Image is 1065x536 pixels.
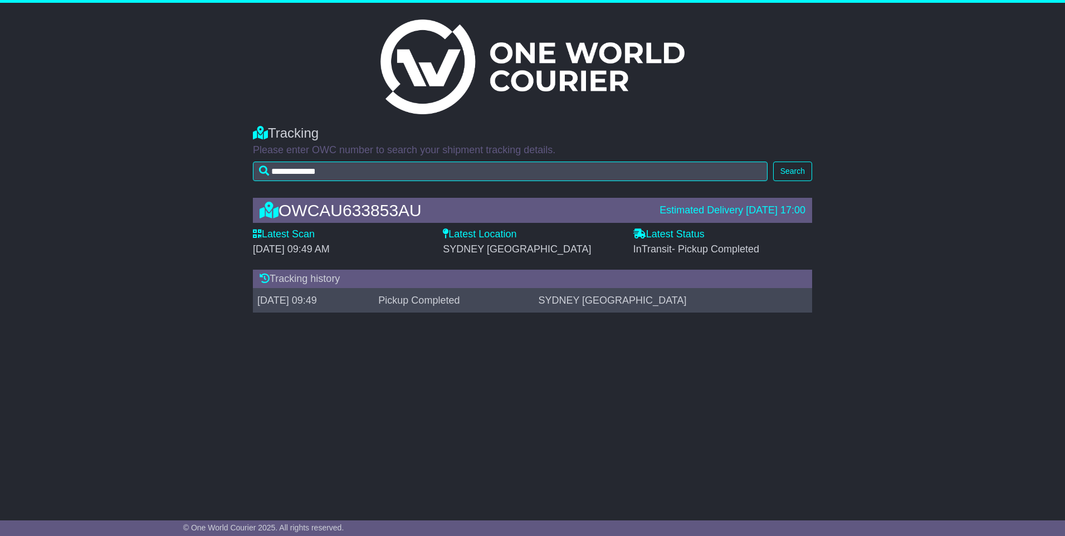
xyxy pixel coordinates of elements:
[253,243,330,255] span: [DATE] 09:49 AM
[633,243,759,255] span: InTransit
[374,289,534,313] td: Pickup Completed
[659,204,805,217] div: Estimated Delivery [DATE] 17:00
[254,201,654,220] div: OWCAU633853AU
[253,228,315,241] label: Latest Scan
[534,289,812,313] td: SYDNEY [GEOGRAPHIC_DATA]
[253,270,812,289] div: Tracking history
[253,289,374,313] td: [DATE] 09:49
[183,523,344,532] span: © One World Courier 2025. All rights reserved.
[773,162,812,181] button: Search
[443,243,591,255] span: SYDNEY [GEOGRAPHIC_DATA]
[443,228,516,241] label: Latest Location
[380,20,685,114] img: Light
[253,125,812,142] div: Tracking
[253,144,812,157] p: Please enter OWC number to search your shipment tracking details.
[633,228,705,241] label: Latest Status
[672,243,759,255] span: - Pickup Completed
